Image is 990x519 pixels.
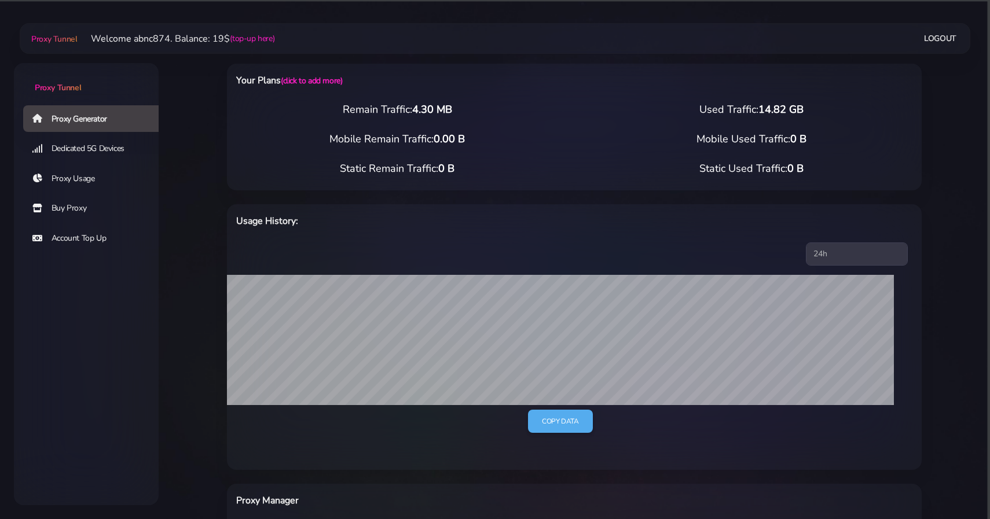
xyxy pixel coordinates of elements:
[31,34,77,45] span: Proxy Tunnel
[236,73,625,88] h6: Your Plans
[758,102,804,116] span: 14.82 GB
[23,225,168,252] a: Account Top Up
[574,131,929,147] div: Mobile Used Traffic:
[230,32,274,45] a: (top-up here)
[77,32,274,46] li: Welcome abnc874. Balance: 19$
[220,161,574,176] div: Static Remain Traffic:
[23,165,168,192] a: Proxy Usage
[924,28,956,49] a: Logout
[220,131,574,147] div: Mobile Remain Traffic:
[236,493,625,508] h6: Proxy Manager
[23,135,168,162] a: Dedicated 5G Devices
[434,132,465,146] span: 0.00 B
[23,195,168,222] a: Buy Proxy
[412,102,452,116] span: 4.30 MB
[574,161,929,176] div: Static Used Traffic:
[35,82,81,93] span: Proxy Tunnel
[23,105,168,132] a: Proxy Generator
[790,132,806,146] span: 0 B
[29,30,77,48] a: Proxy Tunnel
[14,63,159,94] a: Proxy Tunnel
[236,214,625,229] h6: Usage History:
[281,75,342,86] a: (click to add more)
[438,161,454,175] span: 0 B
[934,463,976,505] iframe: Webchat Widget
[528,410,592,433] a: Copy data
[220,102,574,117] div: Remain Traffic:
[574,102,929,117] div: Used Traffic:
[787,161,804,175] span: 0 B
